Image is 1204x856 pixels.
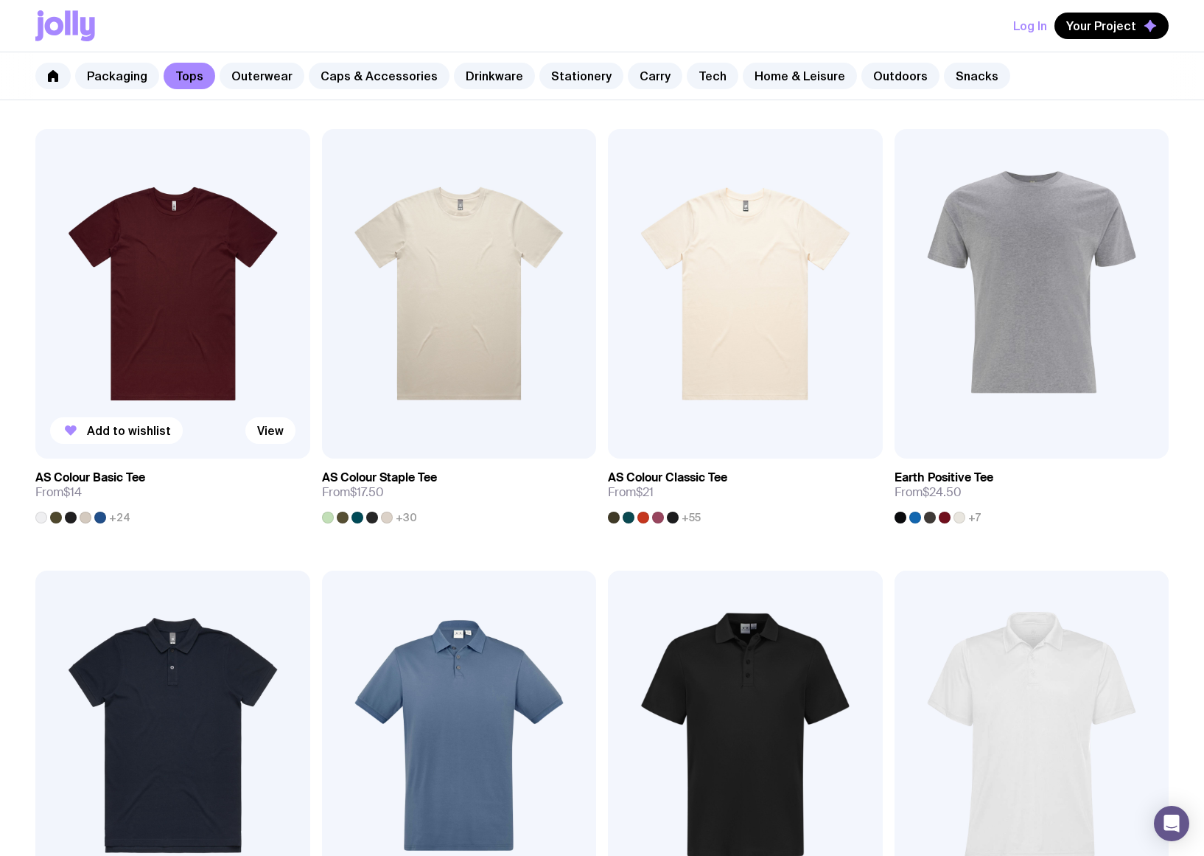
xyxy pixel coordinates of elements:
span: From [608,485,654,500]
span: From [895,485,962,500]
a: Carry [628,63,682,89]
a: AS Colour Basic TeeFrom$14+24 [35,459,310,523]
span: $14 [63,484,82,500]
a: AS Colour Staple TeeFrom$17.50+30 [322,459,597,523]
a: AS Colour Classic TeeFrom$21+55 [608,459,883,523]
button: Log In [1013,13,1047,39]
a: Outdoors [861,63,939,89]
a: Snacks [944,63,1010,89]
a: Earth Positive TeeFrom$24.50+7 [895,459,1169,523]
a: Stationery [539,63,623,89]
span: $24.50 [923,484,962,500]
a: Packaging [75,63,159,89]
h3: AS Colour Staple Tee [322,470,437,485]
span: Add to wishlist [87,423,171,438]
h3: AS Colour Classic Tee [608,470,727,485]
span: +24 [109,512,130,523]
span: +7 [968,512,981,523]
a: Tech [687,63,738,89]
a: Drinkware [454,63,535,89]
a: Home & Leisure [743,63,857,89]
span: $17.50 [350,484,384,500]
span: +55 [682,512,701,523]
div: Open Intercom Messenger [1154,806,1189,841]
a: Caps & Accessories [309,63,449,89]
button: Your Project [1054,13,1169,39]
span: From [35,485,82,500]
span: +30 [396,512,417,523]
span: Your Project [1066,18,1136,33]
h3: Earth Positive Tee [895,470,993,485]
span: From [322,485,384,500]
button: Add to wishlist [50,417,183,444]
a: View [245,417,295,444]
span: $21 [636,484,654,500]
h3: AS Colour Basic Tee [35,470,145,485]
a: Outerwear [220,63,304,89]
a: Tops [164,63,215,89]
